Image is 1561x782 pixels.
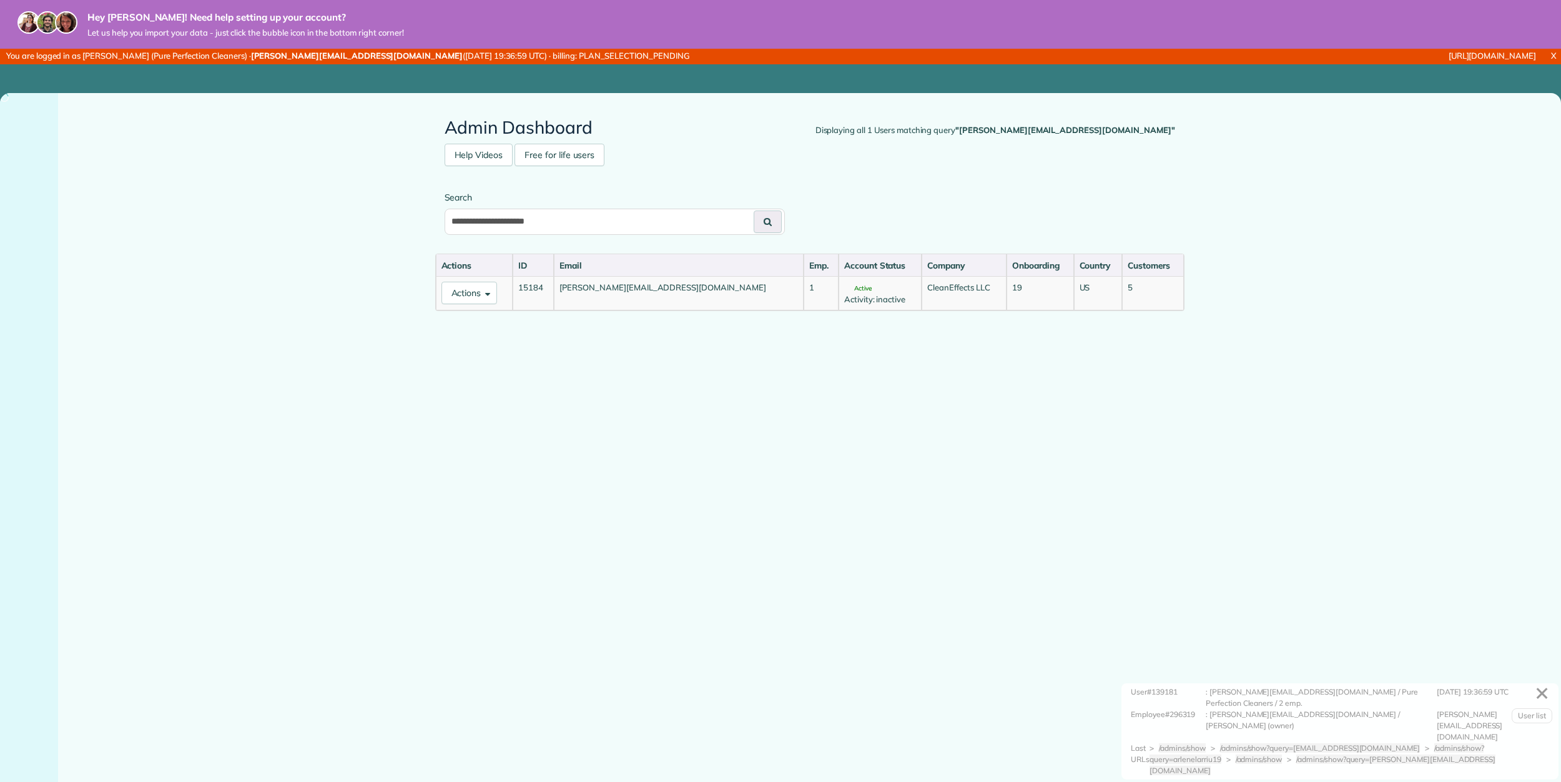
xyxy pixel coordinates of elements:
[445,191,785,204] label: Search
[1007,276,1073,310] td: 19
[955,125,1174,135] strong: "[PERSON_NAME][EMAIL_ADDRESS][DOMAIN_NAME]"
[1012,259,1068,272] div: Onboarding
[513,276,554,310] td: 15184
[1236,755,1283,764] span: /admins/show
[1529,678,1555,709] a: ✕
[1074,276,1123,310] td: US
[441,282,498,304] button: Actions
[559,259,798,272] div: Email
[518,259,548,272] div: ID
[1150,743,1549,776] div: > > > > >
[1437,686,1549,709] div: [DATE] 19:36:59 UTC
[1206,686,1437,709] div: : [PERSON_NAME][EMAIL_ADDRESS][DOMAIN_NAME] / Pure Perfection Cleaners / 2 emp.
[251,51,463,61] strong: [PERSON_NAME][EMAIL_ADDRESS][DOMAIN_NAME]
[1131,709,1206,743] div: Employee#296319
[445,144,513,166] a: Help Videos
[1159,743,1206,753] span: /admins/show
[1080,259,1117,272] div: Country
[1512,708,1552,723] a: User list
[441,259,508,272] div: Actions
[1150,755,1495,775] span: /admins/show?query=[PERSON_NAME][EMAIL_ADDRESS][DOMAIN_NAME]
[1449,51,1536,61] a: [URL][DOMAIN_NAME]
[815,124,1175,137] div: Displaying all 1 Users matching query
[1437,709,1549,743] div: [PERSON_NAME][EMAIL_ADDRESS][DOMAIN_NAME]
[1131,686,1206,709] div: User#139181
[1122,276,1183,310] td: 5
[809,259,833,272] div: Emp.
[844,259,917,272] div: Account Status
[554,276,804,310] td: [PERSON_NAME][EMAIL_ADDRESS][DOMAIN_NAME]
[922,276,1007,310] td: CleanEffects LLC
[87,27,404,38] span: Let us help you import your data - just click the bubble icon in the bottom right corner!
[17,11,40,34] img: maria-72a9807cf96188c08ef61303f053569d2e2a8a1cde33d635c8a3ac13582a053d.jpg
[1131,743,1150,776] div: Last URLs
[36,11,59,34] img: jorge-587dff0eeaa6aab1f244e6dc62b8924c3b6ad411094392a53c71c6c4a576187d.jpg
[927,259,1001,272] div: Company
[445,118,1175,137] h2: Admin Dashboard
[844,285,872,292] span: Active
[1546,49,1561,63] a: X
[55,11,77,34] img: michelle-19f622bdf1676172e81f8f8fba1fb50e276960ebfe0243fe18214015130c80e4.jpg
[1206,709,1437,743] div: : [PERSON_NAME][EMAIL_ADDRESS][DOMAIN_NAME] / [PERSON_NAME] (owner)
[1128,259,1178,272] div: Customers
[515,144,604,166] a: Free for life users
[1220,743,1420,753] span: /admins/show?query=[EMAIL_ADDRESS][DOMAIN_NAME]
[804,276,839,310] td: 1
[87,11,404,24] strong: Hey [PERSON_NAME]! Need help setting up your account?
[844,294,917,305] div: Activity: inactive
